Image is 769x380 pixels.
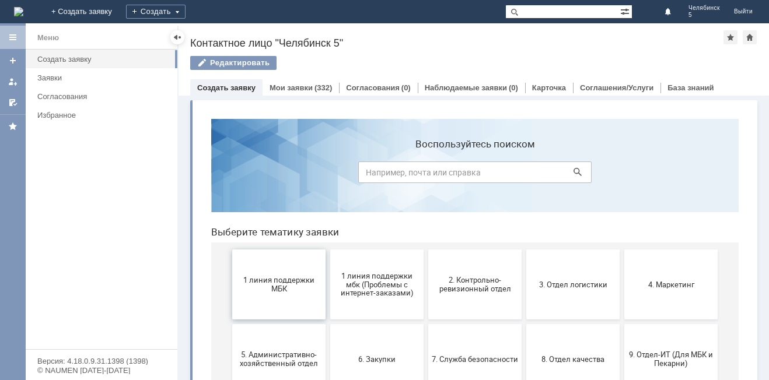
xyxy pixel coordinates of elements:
[170,30,184,44] div: Скрыть меню
[328,319,414,328] span: Отдел-ИТ (Офис)
[422,140,516,210] button: 4. Маркетинг
[37,367,166,374] div: © NAUMEN [DATE]-[DATE]
[156,52,390,73] input: Например, почта или справка
[426,319,512,328] span: Финансовый отдел
[426,170,512,179] span: 4. Маркетинг
[128,289,222,359] button: Отдел ИТ (1С)
[197,83,256,92] a: Создать заявку
[37,73,170,82] div: Заявки
[30,140,124,210] button: 1 линия поддержки МБК
[230,166,316,184] span: 2. Контрольно-ревизионный отдел
[37,111,158,119] div: Избранное
[230,315,316,333] span: Отдел-ИТ (Битрикс24 и CRM)
[723,30,737,44] div: Добавить в избранное
[688,12,720,19] span: 5
[132,319,218,328] span: Отдел ИТ (1С)
[532,83,566,92] a: Карточка
[34,319,120,328] span: Бухгалтерия (для мбк)
[9,117,537,128] header: Выберите тематику заявки
[509,83,518,92] div: (0)
[37,31,59,45] div: Меню
[30,214,124,284] button: 5. Административно-хозяйственный отдел
[230,245,316,254] span: 7. Служба безопасности
[314,83,332,92] div: (332)
[226,140,320,210] button: 2. Контрольно-ревизионный отдел
[328,170,414,179] span: 3. Отдел логистики
[4,93,22,112] a: Мои согласования
[34,241,120,258] span: 5. Административно-хозяйственный отдел
[126,5,186,19] div: Создать
[688,5,720,12] span: Челябинск
[401,83,411,92] div: (0)
[190,37,723,49] div: Контактное лицо "Челябинск 5"
[37,55,170,64] div: Создать заявку
[324,140,418,210] button: 3. Отдел логистики
[132,245,218,254] span: 6. Закупки
[226,214,320,284] button: 7. Служба безопасности
[422,214,516,284] button: 9. Отдел-ИТ (Для МБК и Пекарни)
[30,289,124,359] button: Бухгалтерия (для мбк)
[743,30,757,44] div: Сделать домашней страницей
[422,289,516,359] button: Финансовый отдел
[4,51,22,70] a: Создать заявку
[346,83,400,92] a: Согласования
[667,83,714,92] a: База знаний
[128,140,222,210] button: 1 линия поддержки мбк (Проблемы с интернет-заказами)
[14,7,23,16] a: Перейти на домашнюю страницу
[132,161,218,188] span: 1 линия поддержки мбк (Проблемы с интернет-заказами)
[4,72,22,91] a: Мои заявки
[156,29,390,40] label: Воспользуйтесь поиском
[324,214,418,284] button: 8. Отдел качества
[425,83,507,92] a: Наблюдаемые заявки
[226,289,320,359] button: Отдел-ИТ (Битрикс24 и CRM)
[620,5,632,16] span: Расширенный поиск
[33,87,175,105] a: Согласования
[37,357,166,365] div: Версия: 4.18.0.9.31.1398 (1398)
[128,214,222,284] button: 6. Закупки
[580,83,653,92] a: Соглашения/Услуги
[426,241,512,258] span: 9. Отдел-ИТ (Для МБК и Пекарни)
[33,69,175,87] a: Заявки
[328,245,414,254] span: 8. Отдел качества
[324,289,418,359] button: Отдел-ИТ (Офис)
[270,83,313,92] a: Мои заявки
[33,50,175,68] a: Создать заявку
[34,166,120,184] span: 1 линия поддержки МБК
[37,92,170,101] div: Согласования
[14,7,23,16] img: logo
